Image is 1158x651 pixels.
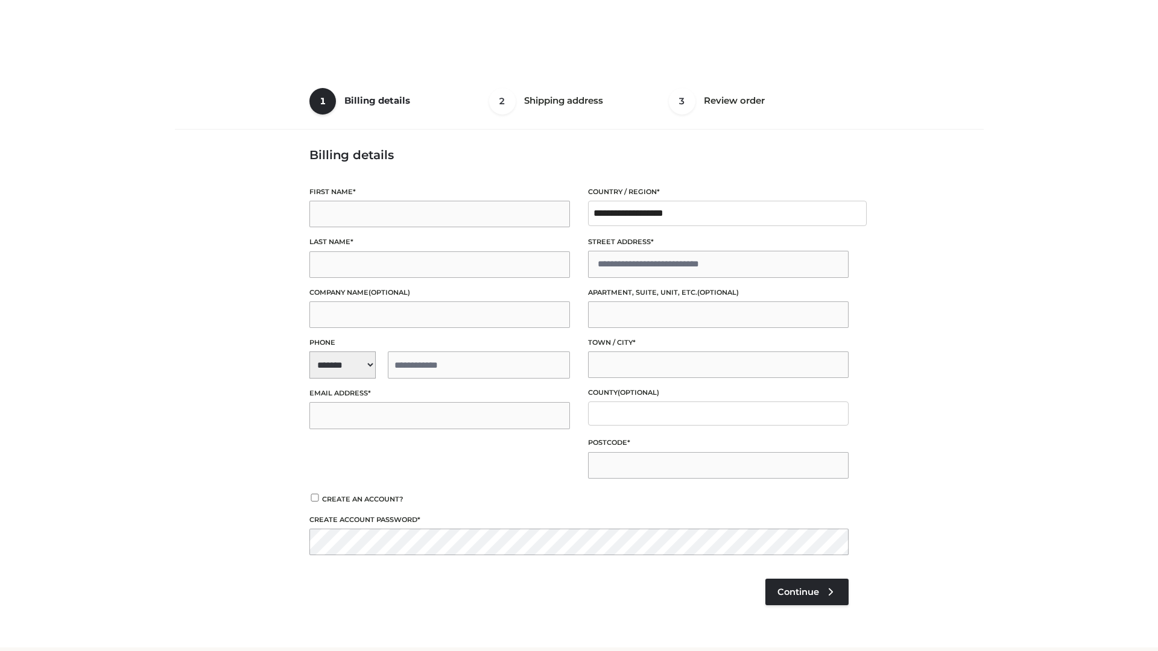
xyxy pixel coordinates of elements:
span: 2 [489,88,516,115]
label: Last name [309,236,570,248]
span: (optional) [369,288,410,297]
span: 1 [309,88,336,115]
span: (optional) [697,288,739,297]
label: Email address [309,388,570,399]
label: Street address [588,236,849,248]
span: Billing details [344,95,410,106]
label: Postcode [588,437,849,448]
span: Shipping address [524,95,603,106]
h3: Billing details [309,148,849,162]
a: Continue [765,579,849,605]
label: Country / Region [588,186,849,198]
span: Review order [704,95,765,106]
label: Create account password [309,514,849,526]
label: Company name [309,287,570,298]
span: Create an account? [322,495,403,503]
label: Apartment, suite, unit, etc. [588,287,849,298]
span: Continue [777,587,819,597]
label: First name [309,186,570,198]
label: Phone [309,337,570,348]
label: County [588,387,849,398]
input: Create an account? [309,494,320,502]
span: (optional) [618,388,659,397]
span: 3 [669,88,695,115]
label: Town / City [588,337,849,348]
